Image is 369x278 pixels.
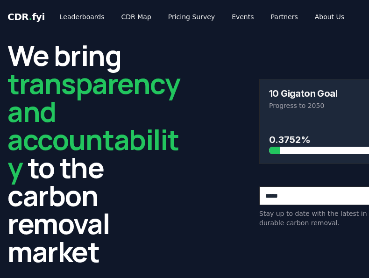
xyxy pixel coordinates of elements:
[224,8,261,25] a: Events
[29,11,32,22] span: .
[161,8,222,25] a: Pricing Survey
[114,8,159,25] a: CDR Map
[269,89,337,98] h3: 10 Gigaton Goal
[307,8,352,25] a: About Us
[7,11,45,22] span: CDR fyi
[7,41,184,265] h2: We bring to the carbon removal market
[7,64,180,186] span: transparency and accountability
[263,8,305,25] a: Partners
[7,10,45,23] a: CDR.fyi
[52,8,112,25] a: Leaderboards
